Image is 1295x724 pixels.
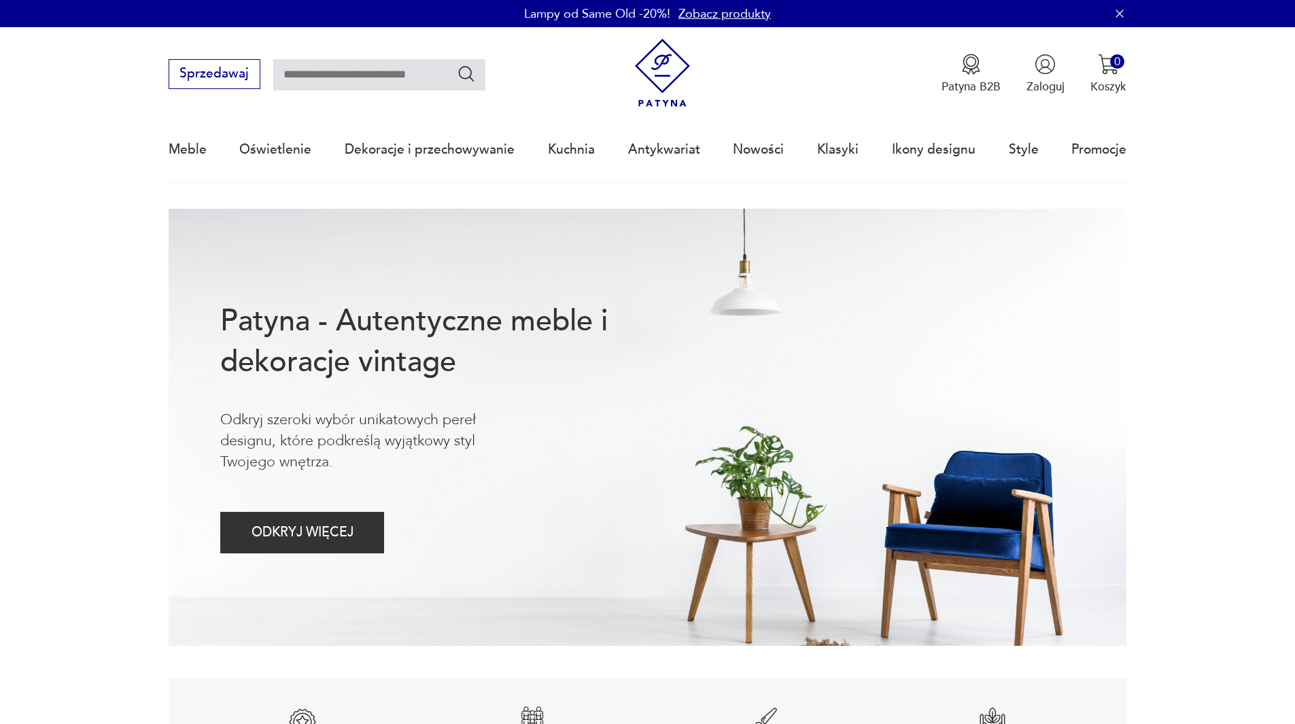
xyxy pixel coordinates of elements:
a: Dekoracje i przechowywanie [345,118,515,181]
a: Ikona medaluPatyna B2B [942,54,1001,94]
a: Zobacz produkty [678,5,771,22]
button: Sprzedawaj [169,59,260,89]
a: Style [1009,118,1039,181]
button: Patyna B2B [942,54,1001,94]
a: ODKRYJ WIĘCEJ [220,528,384,539]
a: Nowości [733,118,784,181]
button: Zaloguj [1026,54,1065,94]
a: Kuchnia [548,118,595,181]
a: Promocje [1071,118,1126,181]
div: 0 [1110,54,1124,69]
p: Koszyk [1090,79,1126,94]
p: Patyna B2B [942,79,1001,94]
a: Meble [169,118,207,181]
button: 0Koszyk [1090,54,1126,94]
img: Ikona medalu [961,54,982,75]
a: Sprzedawaj [169,69,260,80]
img: Ikonka użytkownika [1035,54,1056,75]
a: Klasyki [817,118,859,181]
img: Patyna - sklep z meblami i dekoracjami vintage [628,39,697,107]
h1: Patyna - Autentyczne meble i dekoracje vintage [220,301,661,383]
p: Zaloguj [1026,79,1065,94]
button: Szukaj [457,64,477,84]
a: Oświetlenie [239,118,311,181]
a: Antykwariat [628,118,700,181]
p: Lampy od Same Old -20%! [524,5,670,22]
img: Ikona koszyka [1098,54,1119,75]
a: Ikony designu [892,118,975,181]
p: Odkryj szeroki wybór unikatowych pereł designu, które podkreślą wyjątkowy styl Twojego wnętrza. [220,409,530,473]
button: ODKRYJ WIĘCEJ [220,512,384,553]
